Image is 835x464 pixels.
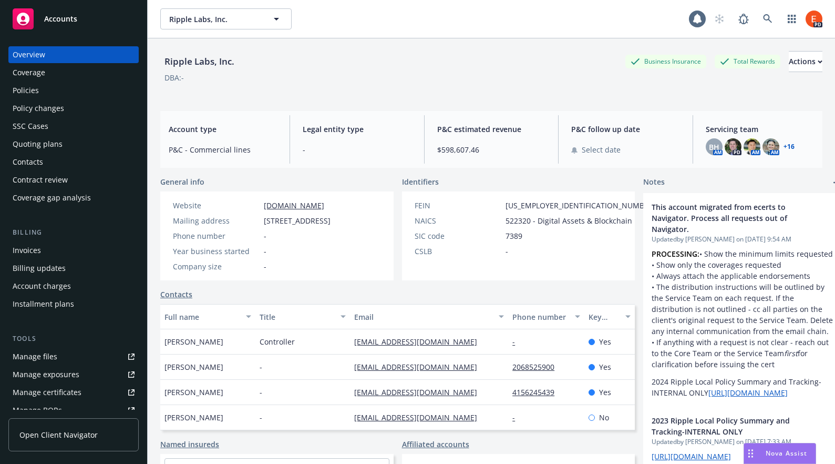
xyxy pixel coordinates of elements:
[264,261,266,272] span: -
[402,176,439,187] span: Identifiers
[652,235,834,244] span: Updated by [PERSON_NAME] on [DATE] 9:54 AM
[160,304,255,329] button: Full name
[744,443,816,464] button: Nova Assist
[784,144,795,150] a: +16
[164,361,223,372] span: [PERSON_NAME]
[303,144,411,155] span: -
[303,124,411,135] span: Legal entity type
[260,412,262,423] span: -
[173,215,260,226] div: Mailing address
[354,311,492,322] div: Email
[781,8,802,29] a: Switch app
[744,138,760,155] img: photo
[13,242,41,259] div: Invoices
[160,8,292,29] button: Ripple Labs, Inc.
[508,304,584,329] button: Phone number
[652,249,699,259] strong: PROCESSING:
[164,72,184,83] div: DBA: -
[744,443,757,463] div: Drag to move
[506,246,508,257] span: -
[13,348,57,365] div: Manage files
[260,387,262,398] span: -
[8,82,139,99] a: Policies
[584,304,635,329] button: Key contact
[13,278,71,295] div: Account charges
[806,11,822,27] img: photo
[13,100,64,117] div: Policy changes
[402,439,469,450] a: Affiliated accounts
[8,100,139,117] a: Policy changes
[733,8,754,29] a: Report a Bug
[173,246,260,257] div: Year business started
[160,176,204,187] span: General info
[13,118,48,135] div: SSC Cases
[8,348,139,365] a: Manage files
[264,200,324,210] a: [DOMAIN_NAME]
[160,439,219,450] a: Named insureds
[571,124,679,135] span: P&C follow up date
[415,230,501,241] div: SIC code
[260,336,295,347] span: Controller
[13,172,68,188] div: Contract review
[44,15,77,23] span: Accounts
[13,46,45,63] div: Overview
[173,230,260,241] div: Phone number
[512,387,563,397] a: 4156245439
[19,429,98,440] span: Open Client Navigator
[8,136,139,153] a: Quoting plans
[506,230,522,241] span: 7389
[264,246,266,257] span: -
[13,189,91,206] div: Coverage gap analysis
[164,412,223,423] span: [PERSON_NAME]
[8,278,139,295] a: Account charges
[8,402,139,419] a: Manage BORs
[160,289,192,300] a: Contacts
[264,215,331,226] span: [STREET_ADDRESS]
[13,64,45,81] div: Coverage
[13,296,74,312] div: Installment plans
[506,200,656,211] span: [US_EMPLOYER_IDENTIFICATION_NUMBER]
[8,189,139,206] a: Coverage gap analysis
[706,124,814,135] span: Servicing team
[8,118,139,135] a: SSC Cases
[415,200,501,211] div: FEIN
[255,304,351,329] button: Title
[506,215,632,226] span: 522320 - Digital Assets & Blockchain
[260,311,335,322] div: Title
[8,296,139,312] a: Installment plans
[8,154,139,170] a: Contacts
[8,227,139,238] div: Billing
[599,412,609,423] span: No
[8,64,139,81] a: Coverage
[264,230,266,241] span: -
[173,261,260,272] div: Company size
[512,311,568,322] div: Phone number
[652,201,807,235] span: This account migrated from ecerts to Navigator. Process all requests out of Navigator.
[160,55,239,68] div: Ripple Labs, Inc.
[725,138,741,155] img: photo
[164,387,223,398] span: [PERSON_NAME]
[715,55,780,68] div: Total Rewards
[8,4,139,34] a: Accounts
[589,311,619,322] div: Key contact
[164,336,223,347] span: [PERSON_NAME]
[13,384,81,401] div: Manage certificates
[652,415,807,437] span: 2023 Ripple Local Policy Summary and Tracking-INTERNAL ONLY
[512,362,563,372] a: 2068525900
[8,172,139,188] a: Contract review
[512,412,523,422] a: -
[8,242,139,259] a: Invoices
[354,337,486,347] a: [EMAIL_ADDRESS][DOMAIN_NAME]
[652,437,834,447] span: Updated by [PERSON_NAME] on [DATE] 7:33 AM
[164,311,240,322] div: Full name
[789,51,822,72] button: Actions
[13,82,39,99] div: Policies
[437,144,545,155] span: $598,607.46
[709,8,730,29] a: Start snowing
[8,260,139,277] a: Billing updates
[354,362,486,372] a: [EMAIL_ADDRESS][DOMAIN_NAME]
[599,336,611,347] span: Yes
[169,124,277,135] span: Account type
[8,46,139,63] a: Overview
[762,138,779,155] img: photo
